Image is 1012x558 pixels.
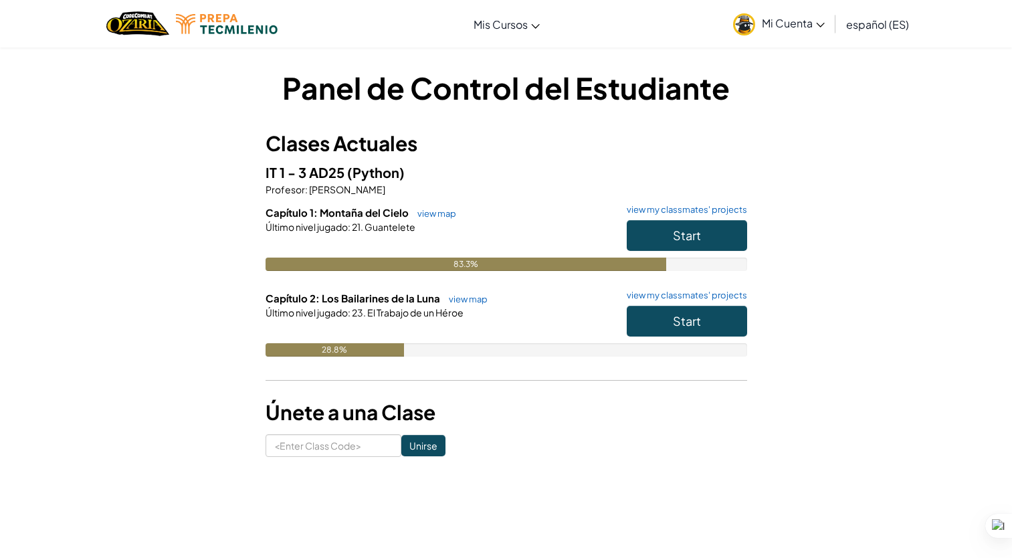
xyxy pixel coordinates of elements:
a: view map [442,294,488,304]
h1: Panel de Control del Estudiante [266,67,747,108]
span: : [348,221,350,233]
span: Mi Cuenta [762,16,825,30]
span: Último nivel jugado [266,221,348,233]
a: Ozaria by CodeCombat logo [106,10,169,37]
span: (Python) [347,164,405,181]
img: Home [106,10,169,37]
a: view my classmates' projects [620,205,747,214]
span: Start [673,227,701,243]
div: 83.3% [266,258,667,271]
span: IT 1 - 3 AD25 [266,164,347,181]
a: Mis Cursos [467,6,546,42]
span: Capítulo 1: Montaña del Cielo [266,206,411,219]
span: 23. [350,306,366,318]
span: : [348,306,350,318]
a: español (ES) [839,6,916,42]
span: [PERSON_NAME] [308,183,385,195]
span: 21. [350,221,363,233]
span: español (ES) [846,17,909,31]
a: view map [411,208,456,219]
a: Mi Cuenta [726,3,831,45]
a: view my classmates' projects [620,291,747,300]
button: Start [627,220,747,251]
span: Start [673,313,701,329]
span: Último nivel jugado [266,306,348,318]
img: avatar [733,13,755,35]
span: Capítulo 2: Los Bailarines de la Luna [266,292,442,304]
img: Tecmilenio logo [176,14,278,34]
h3: Únete a una Clase [266,397,747,428]
button: Start [627,306,747,337]
div: 28.8% [266,343,404,357]
input: Unirse [401,435,445,456]
input: <Enter Class Code> [266,434,401,457]
span: : [305,183,308,195]
span: Guantelete [363,221,415,233]
span: Profesor [266,183,305,195]
span: El Trabajo de un Héroe [366,306,464,318]
span: Mis Cursos [474,17,528,31]
h3: Clases Actuales [266,128,747,159]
